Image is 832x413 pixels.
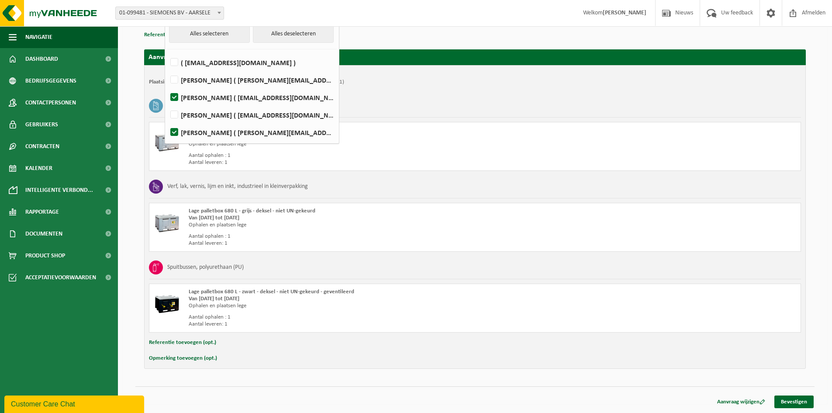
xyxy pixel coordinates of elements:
div: Aantal leveren: 1 [189,240,510,247]
strong: Van [DATE] tot [DATE] [189,215,239,221]
strong: [PERSON_NAME] [603,10,646,16]
a: Bevestigen [774,396,814,408]
label: [PERSON_NAME] ( [PERSON_NAME][EMAIL_ADDRESS][DOMAIN_NAME] ) [169,126,335,139]
span: Kalender [25,157,52,179]
iframe: chat widget [4,394,146,413]
h3: Verf, lak, vernis, lijm en inkt, industrieel in kleinverpakking [167,180,308,194]
img: PB-LB-0680-HPE-GY-01.png [154,127,180,153]
span: 01-099481 - SIEMOENS BV - AARSELE [116,7,224,19]
span: Lage palletbox 680 L - grijs - deksel - niet UN-gekeurd [189,208,315,214]
div: Ophalen en plaatsen lege [189,141,510,148]
span: Acceptatievoorwaarden [25,267,96,288]
img: PB-LB-0680-HPE-GY-11.png [154,208,180,234]
strong: Plaatsingsadres: [149,79,187,85]
span: Product Shop [25,245,65,267]
label: [PERSON_NAME] ( [EMAIL_ADDRESS][DOMAIN_NAME] ) [169,91,335,104]
span: Rapportage [25,201,59,223]
span: Contracten [25,135,59,157]
label: [PERSON_NAME] ( [EMAIL_ADDRESS][DOMAIN_NAME] ) [169,108,335,121]
strong: Van [DATE] tot [DATE] [189,296,239,302]
label: ( [EMAIL_ADDRESS][DOMAIN_NAME] ) [169,56,335,69]
span: Dashboard [25,48,58,70]
div: Aantal ophalen : 1 [189,152,510,159]
span: Lage palletbox 680 L - zwart - deksel - niet UN-gekeurd - geventileerd [189,289,354,295]
h3: Spuitbussen, polyurethaan (PU) [167,260,244,274]
div: Ophalen en plaatsen lege [189,302,510,309]
label: [PERSON_NAME] ( [PERSON_NAME][EMAIL_ADDRESS][DOMAIN_NAME] ) [169,73,335,87]
span: Intelligente verbond... [25,179,93,201]
span: Documenten [25,223,62,245]
a: Aanvraag wijzigen [711,396,772,408]
span: Contactpersonen [25,92,76,114]
button: Referentie toevoegen (opt.) [149,337,216,348]
img: PB-LB-0680-HPE-BK-11.png [154,288,180,315]
strong: Aanvraag voor [DATE] [148,54,214,61]
div: Aantal leveren: 1 [189,321,510,328]
div: Aantal leveren: 1 [189,159,510,166]
span: Gebruikers [25,114,58,135]
span: Navigatie [25,26,52,48]
span: Bedrijfsgegevens [25,70,76,92]
div: Aantal ophalen : 1 [189,314,510,321]
span: 01-099481 - SIEMOENS BV - AARSELE [115,7,224,20]
div: Ophalen en plaatsen lege [189,222,510,229]
button: Referentie toevoegen (opt.) [144,29,211,41]
button: Alles deselecteren [253,25,334,43]
div: Aantal ophalen : 1 [189,233,510,240]
button: Opmerking toevoegen (opt.) [149,353,217,364]
button: Alles selecteren [169,25,250,43]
